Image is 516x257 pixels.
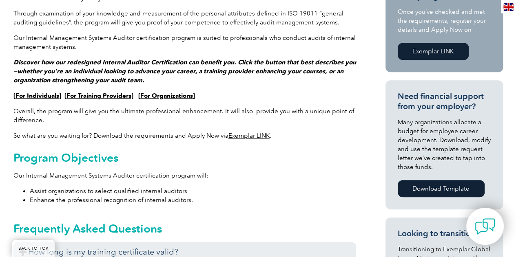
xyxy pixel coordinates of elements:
strong: [ ] [ ] [ ] [13,92,195,99]
a: For Individuals [16,92,59,99]
p: Once you’ve checked and met the requirements, register your details and Apply Now on [398,7,491,34]
a: BACK TO TOP [12,240,55,257]
h3: Need financial support from your employer? [398,91,491,112]
a: Exemplar LINK [398,43,469,60]
a: Download Template [398,180,485,197]
em: Discover how our redesigned Internal Auditor Certification can benefit you. Click the button that... [13,59,356,84]
li: Assist organizations to select qualified internal auditors [30,187,356,195]
a: Exemplar LINK [228,132,270,139]
li: Enhance the professional recognition of internal auditors. [30,195,356,204]
a: For Organizations [140,92,193,99]
p: Overall, the program will give you the ultimate professional enhancement. It will also provide yo... [13,107,356,125]
p: So what are you waiting for? Download the requirements and Apply Now via . [13,131,356,140]
img: en [503,3,514,11]
h2: Program Objectives [13,151,356,164]
h2: Frequently Asked Questions [13,222,356,235]
a: For Training Providers [66,92,131,99]
p: Our Internal Management Systems Auditor certification program is suited to professionals who cond... [13,33,356,51]
p: Many organizations allocate a budget for employee career development. Download, modify and use th... [398,118,491,171]
h3: Looking to transition? [398,228,491,239]
img: contact-chat.png [475,216,495,237]
p: Our Internal Management Systems Auditor certification program will: [13,171,356,180]
p: Through examination of your knowledge and measurement of the personal attributes defined in ISO 1... [13,9,356,27]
